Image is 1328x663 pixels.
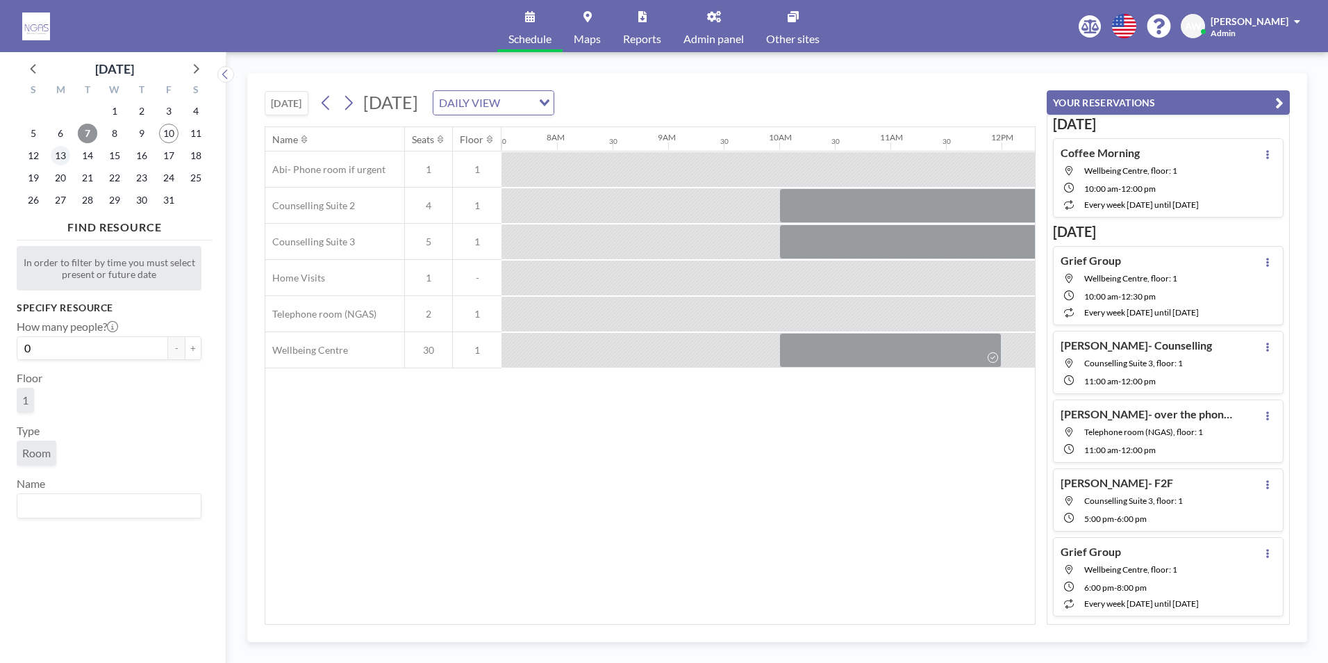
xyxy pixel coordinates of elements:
[1053,115,1284,133] h3: [DATE]
[51,190,70,210] span: Monday, October 27, 2025
[1061,338,1212,352] h4: [PERSON_NAME]- Counselling
[17,246,201,290] div: In order to filter by time you must select present or future date
[159,124,179,143] span: Friday, October 10, 2025
[265,199,355,212] span: Counselling Suite 2
[265,308,376,320] span: Telephone room (NGAS)
[436,94,503,112] span: DAILY VIEW
[105,101,124,121] span: Wednesday, October 1, 2025
[1061,476,1173,490] h4: [PERSON_NAME]- F2F
[453,344,501,357] span: 1
[17,320,118,334] label: How many people?
[132,168,151,188] span: Thursday, October 23, 2025
[17,494,201,518] div: Search for option
[24,146,43,165] span: Sunday, October 12, 2025
[943,137,951,146] div: 30
[1047,90,1290,115] button: YOUR RESERVATIONS
[405,199,452,212] span: 4
[19,497,193,515] input: Search for option
[105,190,124,210] span: Wednesday, October 29, 2025
[547,132,565,142] div: 8AM
[609,137,617,146] div: 30
[265,272,325,284] span: Home Visits
[405,236,452,248] span: 5
[51,124,70,143] span: Monday, October 6, 2025
[265,163,385,176] span: Abi- Phone room if urgent
[1061,407,1234,421] h4: [PERSON_NAME]- over the phone support
[405,344,452,357] span: 30
[453,236,501,248] span: 1
[265,91,308,115] button: [DATE]
[1084,307,1199,318] span: every week [DATE] until [DATE]
[1084,199,1199,210] span: every week [DATE] until [DATE]
[498,137,506,146] div: 30
[433,91,554,115] div: Search for option
[1084,183,1118,194] span: 10:00 AM
[186,124,206,143] span: Saturday, October 11, 2025
[405,163,452,176] span: 1
[24,168,43,188] span: Sunday, October 19, 2025
[22,446,51,459] span: Room
[991,132,1013,142] div: 12PM
[405,272,452,284] span: 1
[1084,165,1177,176] span: Wellbeing Centre, floor: 1
[101,82,128,100] div: W
[272,133,298,146] div: Name
[22,13,50,40] img: organization-logo
[51,168,70,188] span: Monday, October 20, 2025
[159,190,179,210] span: Friday, October 31, 2025
[74,82,101,100] div: T
[1084,582,1114,593] span: 6:00 PM
[186,168,206,188] span: Saturday, October 25, 2025
[831,137,840,146] div: 30
[1084,598,1199,609] span: every week [DATE] until [DATE]
[1121,376,1156,386] span: 12:00 PM
[24,124,43,143] span: Sunday, October 5, 2025
[1211,15,1288,27] span: [PERSON_NAME]
[1084,291,1118,302] span: 10:00 AM
[105,168,124,188] span: Wednesday, October 22, 2025
[623,33,661,44] span: Reports
[132,146,151,165] span: Thursday, October 16, 2025
[453,199,501,212] span: 1
[1084,273,1177,284] span: Wellbeing Centre, floor: 1
[159,146,179,165] span: Friday, October 17, 2025
[47,82,74,100] div: M
[1117,514,1147,524] span: 6:00 PM
[1053,223,1284,240] h3: [DATE]
[1121,445,1156,455] span: 12:00 PM
[1053,622,1284,639] h3: [DATE]
[17,302,201,314] h3: Specify resource
[159,168,179,188] span: Friday, October 24, 2025
[24,190,43,210] span: Sunday, October 26, 2025
[78,190,97,210] span: Tuesday, October 28, 2025
[186,101,206,121] span: Saturday, October 4, 2025
[78,168,97,188] span: Tuesday, October 21, 2025
[766,33,820,44] span: Other sites
[1185,20,1202,33] span: AW
[51,146,70,165] span: Monday, October 13, 2025
[17,371,42,385] label: Floor
[1084,358,1183,368] span: Counselling Suite 3, floor: 1
[405,308,452,320] span: 2
[17,424,40,438] label: Type
[1084,514,1114,524] span: 5:00 PM
[1084,496,1183,506] span: Counselling Suite 3, floor: 1
[22,393,28,407] span: 1
[1084,564,1177,575] span: Wellbeing Centre, floor: 1
[1061,146,1140,160] h4: Coffee Morning
[155,82,182,100] div: F
[159,101,179,121] span: Friday, October 3, 2025
[20,82,47,100] div: S
[1121,183,1156,194] span: 12:00 PM
[1061,545,1121,559] h4: Grief Group
[1211,28,1236,38] span: Admin
[1114,582,1117,593] span: -
[720,137,729,146] div: 30
[1118,445,1121,455] span: -
[132,190,151,210] span: Thursday, October 30, 2025
[132,101,151,121] span: Thursday, October 2, 2025
[412,133,434,146] div: Seats
[95,59,134,79] div: [DATE]
[1118,376,1121,386] span: -
[1061,254,1121,268] h4: Grief Group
